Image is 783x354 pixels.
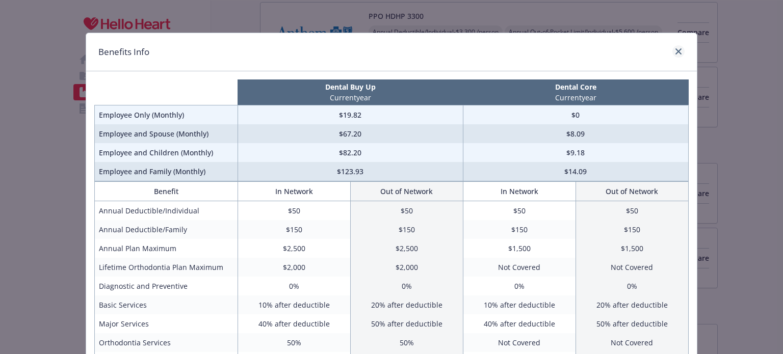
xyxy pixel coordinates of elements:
[238,333,350,352] td: 50%
[95,79,238,105] th: intentionally left blank
[350,201,463,221] td: $50
[350,182,463,201] th: Out of Network
[95,295,238,314] td: Basic Services
[238,143,463,162] td: $82.20
[238,124,463,143] td: $67.20
[350,295,463,314] td: 20% after deductible
[463,333,576,352] td: Not Covered
[238,295,350,314] td: 10% after deductible
[576,314,688,333] td: 50% after deductible
[463,201,576,221] td: $50
[95,333,238,352] td: Orthodontia Services
[463,239,576,258] td: $1,500
[350,239,463,258] td: $2,500
[95,143,238,162] td: Employee and Children (Monthly)
[240,81,461,92] p: Dental Buy Up
[463,314,576,333] td: 40% after deductible
[95,239,238,258] td: Annual Plan Maximum
[463,162,688,181] td: $14.09
[463,295,576,314] td: 10% after deductible
[465,92,686,103] p: Current year
[576,295,688,314] td: 20% after deductible
[576,258,688,277] td: Not Covered
[576,333,688,352] td: Not Covered
[465,81,686,92] p: Dental Core
[95,105,238,125] td: Employee Only (Monthly)
[95,220,238,239] td: Annual Deductible/Family
[576,201,688,221] td: $50
[238,105,463,125] td: $19.82
[238,182,350,201] th: In Network
[463,124,688,143] td: $8.09
[95,277,238,295] td: Diagnostic and Preventive
[463,143,688,162] td: $9.18
[576,239,688,258] td: $1,500
[95,182,238,201] th: Benefit
[95,124,238,143] td: Employee and Spouse (Monthly)
[238,201,350,221] td: $50
[576,182,688,201] th: Out of Network
[238,220,350,239] td: $150
[238,277,350,295] td: 0%
[350,220,463,239] td: $150
[463,277,576,295] td: 0%
[350,258,463,277] td: $2,000
[576,277,688,295] td: 0%
[95,314,238,333] td: Major Services
[95,258,238,277] td: Lifetime Orthodontia Plan Maximum
[98,45,149,59] h1: Benefits Info
[350,314,463,333] td: 50% after deductible
[238,314,350,333] td: 40% after deductible
[238,162,463,181] td: $123.93
[238,239,350,258] td: $2,500
[576,220,688,239] td: $150
[463,182,576,201] th: In Network
[672,45,685,58] a: close
[240,92,461,103] p: Current year
[463,220,576,239] td: $150
[463,258,576,277] td: Not Covered
[463,105,688,125] td: $0
[238,258,350,277] td: $2,000
[350,277,463,295] td: 0%
[95,201,238,221] td: Annual Deductible/Individual
[350,333,463,352] td: 50%
[95,162,238,181] td: Employee and Family (Monthly)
